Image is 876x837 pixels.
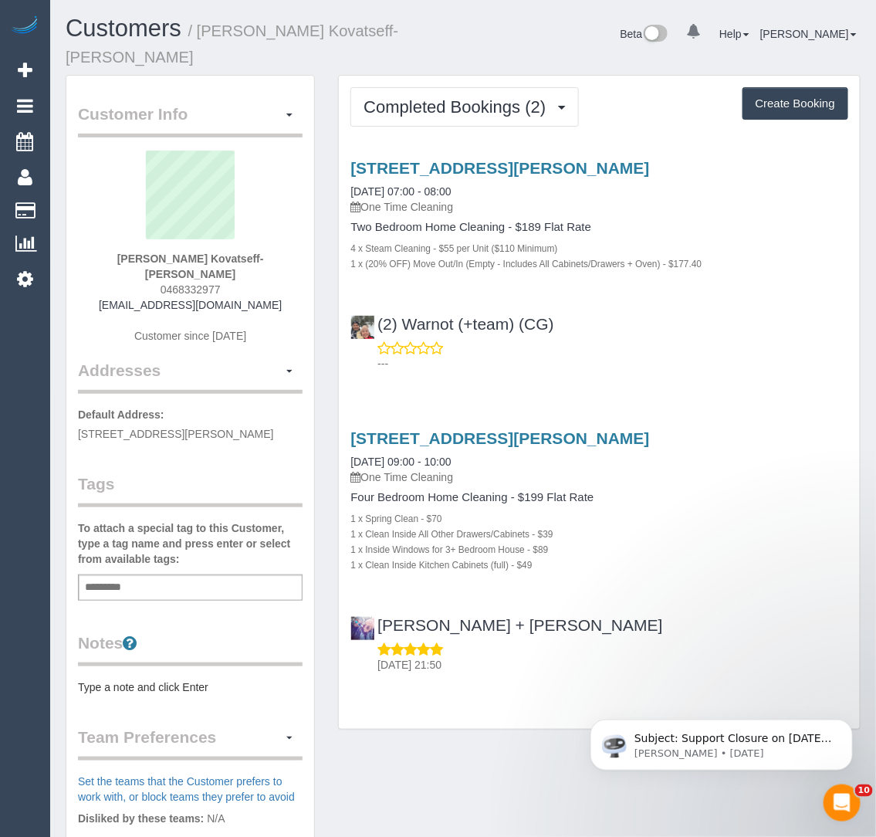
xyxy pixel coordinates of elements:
span: [STREET_ADDRESS][PERSON_NAME] [78,428,274,440]
p: [DATE] 21:50 [377,657,848,673]
button: Create Booking [742,87,848,120]
iframe: Intercom live chat [824,784,861,822]
strong: [PERSON_NAME] Kovatseff-[PERSON_NAME] [117,252,264,280]
span: 10 [855,784,873,797]
span: Customer since [DATE] [134,330,246,342]
small: 1 x Clean Inside Kitchen Cabinets (full) - $49 [350,560,532,571]
a: [PERSON_NAME] + [PERSON_NAME] [350,616,662,634]
label: Disliked by these teams: [78,811,204,826]
small: 1 x Spring Clean - $70 [350,513,441,524]
a: Help [719,28,749,40]
legend: Tags [78,473,303,507]
small: 1 x (20% OFF) Move Out/In (Empty - Includes All Cabinets/Drawers + Oven) - $177.40 [350,259,702,269]
legend: Team Preferences [78,726,303,761]
iframe: Intercom notifications message [567,687,876,795]
a: [STREET_ADDRESS][PERSON_NAME] [350,429,649,447]
button: Completed Bookings (2) [350,87,579,127]
h4: Two Bedroom Home Cleaning - $189 Flat Rate [350,221,848,234]
small: / [PERSON_NAME] Kovatseff-[PERSON_NAME] [66,22,398,66]
h4: Four Bedroom Home Cleaning - $199 Flat Rate [350,491,848,504]
a: [PERSON_NAME] [760,28,857,40]
a: [STREET_ADDRESS][PERSON_NAME] [350,159,649,177]
label: To attach a special tag to this Customer, type a tag name and press enter or select from availabl... [78,520,303,567]
img: Automaid Logo [9,15,40,37]
p: --- [377,356,848,371]
a: (2) Warnot (+team) (CG) [350,315,554,333]
img: (2) Warnot (+team) (CG) [351,316,374,339]
small: 1 x Clean Inside All Other Drawers/Cabinets - $39 [350,529,553,540]
a: Beta [621,28,668,40]
span: 0468332977 [161,283,221,296]
a: Set the teams that the Customer prefers to work with, or block teams they prefer to avoid [78,775,295,803]
a: Customers [66,15,181,42]
a: [DATE] 07:00 - 08:00 [350,185,451,198]
span: N/A [207,812,225,825]
legend: Customer Info [78,103,303,137]
span: Completed Bookings (2) [364,97,553,117]
pre: Type a note and click Enter [78,679,303,695]
p: One Time Cleaning [350,199,848,215]
p: One Time Cleaning [350,469,848,485]
small: 4 x Steam Cleaning - $55 per Unit ($110 Minimum) [350,243,557,254]
a: [DATE] 09:00 - 10:00 [350,456,451,468]
legend: Notes [78,632,303,666]
small: 1 x Inside Windows for 3+ Bedroom House - $89 [350,544,548,555]
label: Default Address: [78,407,164,422]
a: [EMAIL_ADDRESS][DOMAIN_NAME] [99,299,282,311]
img: New interface [642,25,668,45]
img: Paola + Johny [351,617,374,640]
